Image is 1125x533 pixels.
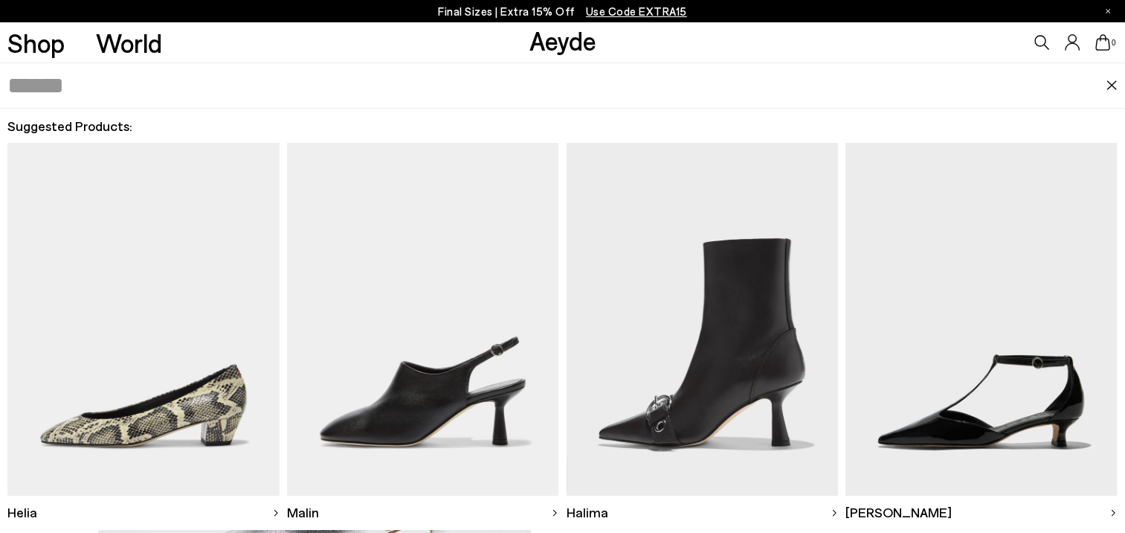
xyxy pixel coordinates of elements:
[1106,80,1118,91] img: close.svg
[1095,34,1110,51] a: 0
[845,496,1117,529] a: [PERSON_NAME]
[1109,509,1117,517] img: svg%3E
[7,117,1117,135] h2: Suggested Products:
[287,496,558,529] a: Malin
[529,25,596,56] a: Aeyde
[845,143,1117,496] img: Descriptive text
[567,496,838,529] a: Halima
[7,496,279,529] a: Helia
[831,509,838,517] img: svg%3E
[7,503,37,522] span: Helia
[287,143,558,496] img: Descriptive text
[7,143,279,496] img: Descriptive text
[551,509,558,517] img: svg%3E
[1110,39,1118,47] span: 0
[7,30,65,56] a: Shop
[438,2,687,21] p: Final Sizes | Extra 15% Off
[586,4,687,18] span: Navigate to /collections/ss25-final-sizes
[567,143,838,496] img: Descriptive text
[272,509,280,517] img: svg%3E
[567,503,608,522] span: Halima
[96,30,162,56] a: World
[845,503,952,522] span: [PERSON_NAME]
[287,503,319,522] span: Malin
